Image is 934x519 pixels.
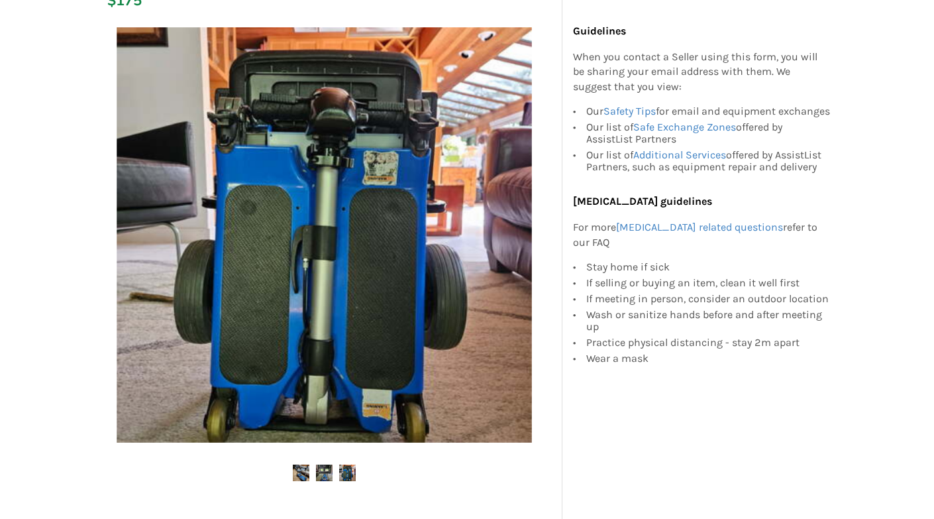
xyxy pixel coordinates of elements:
div: If meeting in person, consider an outdoor location [586,291,831,307]
div: Our list of offered by AssistList Partners, such as equipment repair and delivery [586,147,831,173]
img: luggie folding scooter-scooter-mobility-north vancouver-assistlist-listing [339,465,356,481]
b: Guidelines [573,25,626,37]
a: Additional Services [633,148,726,161]
div: Our list of offered by AssistList Partners [586,119,831,147]
b: [MEDICAL_DATA] guidelines [573,195,712,207]
a: Safe Exchange Zones [633,121,736,133]
img: luggie folding scooter-scooter-mobility-north vancouver-assistlist-listing [293,465,309,481]
p: When you contact a Seller using this form, you will be sharing your email address with them. We s... [573,50,831,95]
div: Our for email and equipment exchanges [586,105,831,119]
div: Wear a mask [586,351,831,365]
a: [MEDICAL_DATA] related questions [616,221,783,233]
div: Wash or sanitize hands before and after meeting up [586,307,831,335]
div: Stay home if sick [586,261,831,275]
p: For more refer to our FAQ [573,220,831,251]
img: luggie folding scooter-scooter-mobility-north vancouver-assistlist-listing [316,465,333,481]
a: Safety Tips [603,105,656,117]
div: If selling or buying an item, clean it well first [586,275,831,291]
img: luggie folding scooter-scooter-mobility-north vancouver-assistlist-listing [117,27,532,443]
div: Practice physical distancing - stay 2m apart [586,335,831,351]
